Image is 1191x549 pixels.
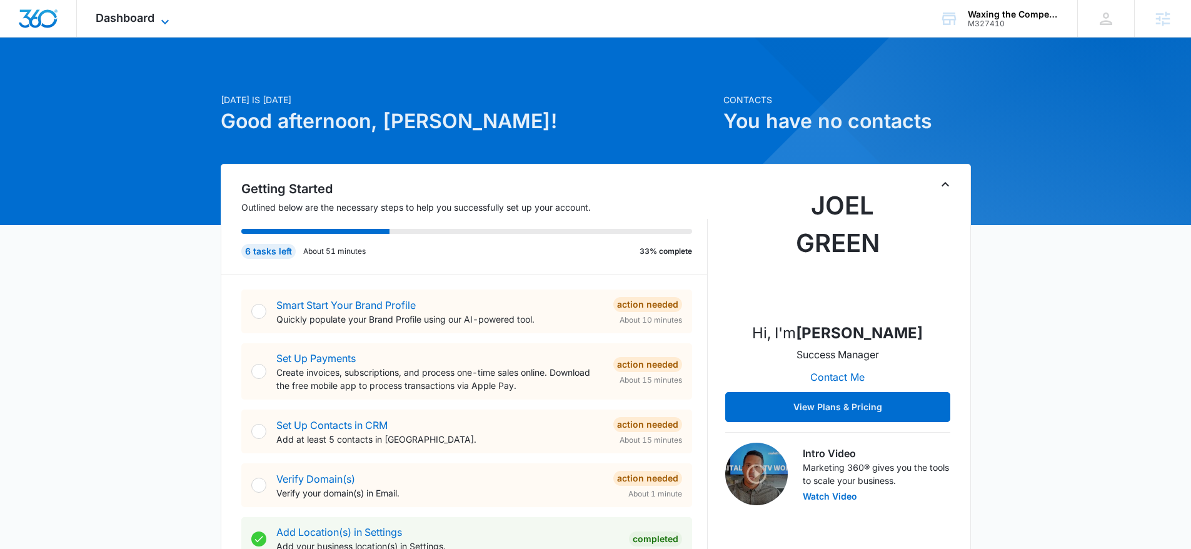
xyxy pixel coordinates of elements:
[613,417,682,432] div: Action Needed
[629,531,682,546] div: Completed
[613,357,682,372] div: Action Needed
[276,526,402,538] a: Add Location(s) in Settings
[241,244,296,259] div: 6 tasks left
[723,93,971,106] p: Contacts
[221,106,716,136] h1: Good afternoon, [PERSON_NAME]!
[628,488,682,500] span: About 1 minute
[276,433,603,446] p: Add at least 5 contacts in [GEOGRAPHIC_DATA].
[803,492,857,501] button: Watch Video
[276,366,603,392] p: Create invoices, subscriptions, and process one-time sales online. Download the free mobile app t...
[241,201,708,214] p: Outlined below are the necessary steps to help you successfully set up your account.
[723,106,971,136] h1: You have no contacts
[276,473,355,485] a: Verify Domain(s)
[620,435,682,446] span: About 15 minutes
[752,322,923,345] p: Hi, I'm
[796,324,923,342] strong: [PERSON_NAME]
[803,446,950,461] h3: Intro Video
[938,177,953,192] button: Toggle Collapse
[276,352,356,365] a: Set Up Payments
[797,347,879,362] p: Success Manager
[276,313,603,326] p: Quickly populate your Brand Profile using our AI-powered tool.
[775,187,900,312] img: Joel Green
[968,19,1059,28] div: account id
[613,471,682,486] div: Action Needed
[276,299,416,311] a: Smart Start Your Brand Profile
[620,375,682,386] span: About 15 minutes
[221,93,716,106] p: [DATE] is [DATE]
[798,362,877,392] button: Contact Me
[241,179,708,198] h2: Getting Started
[303,246,366,257] p: About 51 minutes
[96,11,154,24] span: Dashboard
[725,443,788,505] img: Intro Video
[725,392,950,422] button: View Plans & Pricing
[276,486,603,500] p: Verify your domain(s) in Email.
[620,315,682,326] span: About 10 minutes
[276,419,388,431] a: Set Up Contacts in CRM
[803,461,950,487] p: Marketing 360® gives you the tools to scale your business.
[640,246,692,257] p: 33% complete
[968,9,1059,19] div: account name
[613,297,682,312] div: Action Needed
